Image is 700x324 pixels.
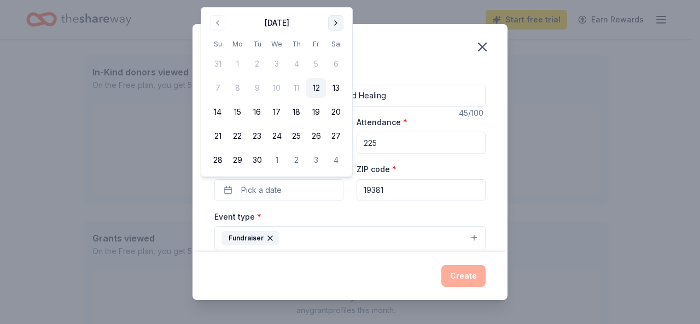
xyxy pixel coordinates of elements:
[357,179,486,201] input: 12345 (U.S. only)
[306,150,326,170] button: 3
[357,117,407,128] label: Attendance
[306,38,326,50] th: Friday
[306,126,326,146] button: 26
[287,38,306,50] th: Thursday
[208,150,227,170] button: 28
[227,38,247,50] th: Monday
[267,38,287,50] th: Wednesday
[267,126,287,146] button: 24
[306,78,326,98] button: 12
[328,15,343,31] button: Go to next month
[214,211,261,222] label: Event type
[306,102,326,122] button: 19
[357,164,396,175] label: ZIP code
[227,102,247,122] button: 15
[208,126,227,146] button: 21
[221,231,279,245] div: Fundraiser
[267,102,287,122] button: 17
[326,38,346,50] th: Saturday
[287,126,306,146] button: 25
[326,126,346,146] button: 27
[241,184,282,197] span: Pick a date
[287,150,306,170] button: 2
[214,179,343,201] button: Pick a date
[267,150,287,170] button: 1
[247,102,267,122] button: 16
[326,78,346,98] button: 13
[326,150,346,170] button: 4
[208,102,227,122] button: 14
[247,150,267,170] button: 30
[227,126,247,146] button: 22
[357,132,486,154] input: 20
[459,107,486,120] div: 45 /100
[265,16,289,30] div: [DATE]
[208,38,227,50] th: Sunday
[247,126,267,146] button: 23
[214,226,486,250] button: Fundraiser
[227,150,247,170] button: 29
[210,15,225,31] button: Go to previous month
[326,102,346,122] button: 20
[287,102,306,122] button: 18
[247,38,267,50] th: Tuesday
